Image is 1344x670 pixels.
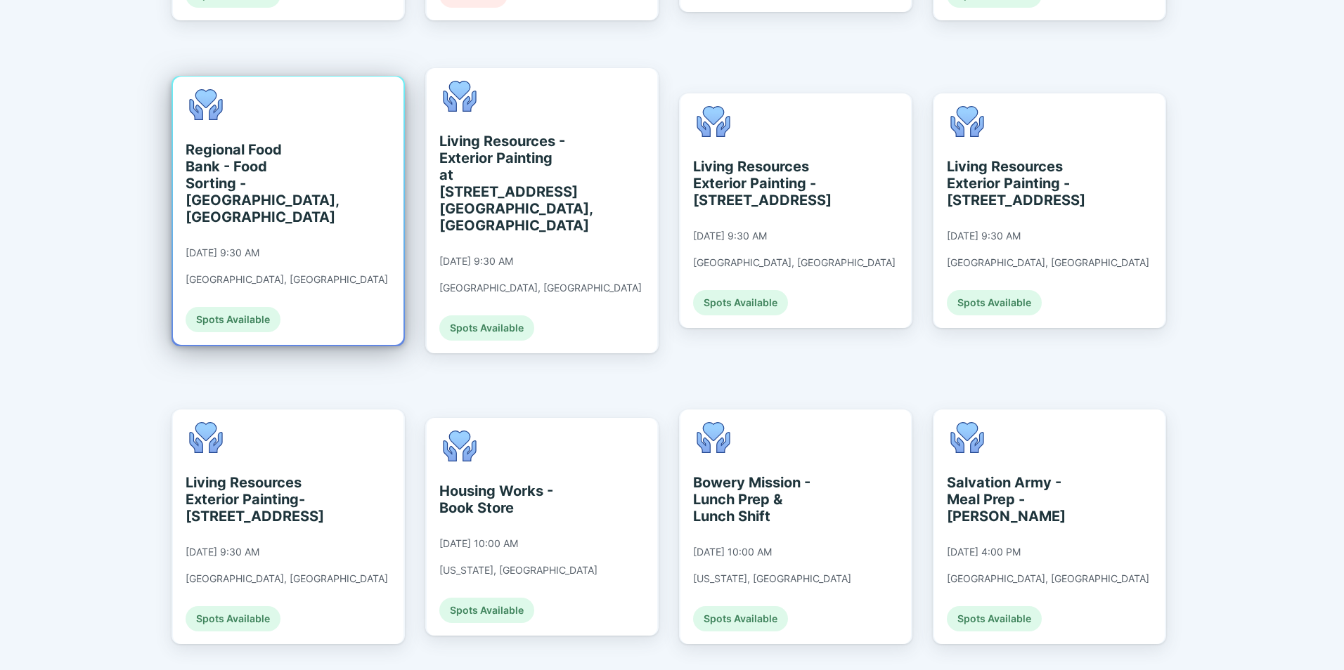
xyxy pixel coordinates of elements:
[693,572,851,585] div: [US_STATE], [GEOGRAPHIC_DATA]
[947,606,1042,631] div: Spots Available
[186,474,314,525] div: Living Resources Exterior Painting- [STREET_ADDRESS]
[693,546,772,558] div: [DATE] 10:00 AM
[693,158,822,209] div: Living Resources Exterior Painting - [STREET_ADDRESS]
[186,247,259,259] div: [DATE] 9:30 AM
[439,598,534,623] div: Spots Available
[439,482,568,516] div: Housing Works - Book Store
[693,230,767,242] div: [DATE] 9:30 AM
[693,474,822,525] div: Bowery Mission - Lunch Prep & Lunch Shift
[186,572,388,585] div: [GEOGRAPHIC_DATA], [GEOGRAPHIC_DATA]
[947,290,1042,315] div: Spots Available
[439,537,518,550] div: [DATE] 10:00 AM
[186,606,280,631] div: Spots Available
[947,256,1149,269] div: [GEOGRAPHIC_DATA], [GEOGRAPHIC_DATA]
[947,572,1149,585] div: [GEOGRAPHIC_DATA], [GEOGRAPHIC_DATA]
[947,474,1075,525] div: Salvation Army - Meal Prep - [PERSON_NAME]
[186,141,314,225] div: Regional Food Bank - Food Sorting - [GEOGRAPHIC_DATA], [GEOGRAPHIC_DATA]
[693,606,788,631] div: Spots Available
[693,256,896,269] div: [GEOGRAPHIC_DATA], [GEOGRAPHIC_DATA]
[947,546,1021,558] div: [DATE] 4:00 PM
[439,282,642,294] div: [GEOGRAPHIC_DATA], [GEOGRAPHIC_DATA]
[947,158,1075,209] div: Living Resources Exterior Painting - [STREET_ADDRESS]
[186,546,259,558] div: [DATE] 9:30 AM
[947,230,1021,242] div: [DATE] 9:30 AM
[186,273,388,286] div: [GEOGRAPHIC_DATA], [GEOGRAPHIC_DATA]
[439,255,513,268] div: [DATE] 9:30 AM
[439,315,534,341] div: Spots Available
[693,290,788,315] div: Spots Available
[186,307,280,332] div: Spots Available
[439,564,597,577] div: [US_STATE], [GEOGRAPHIC_DATA]
[439,133,568,234] div: Living Resources - Exterior Painting at [STREET_ADDRESS] [GEOGRAPHIC_DATA], [GEOGRAPHIC_DATA]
